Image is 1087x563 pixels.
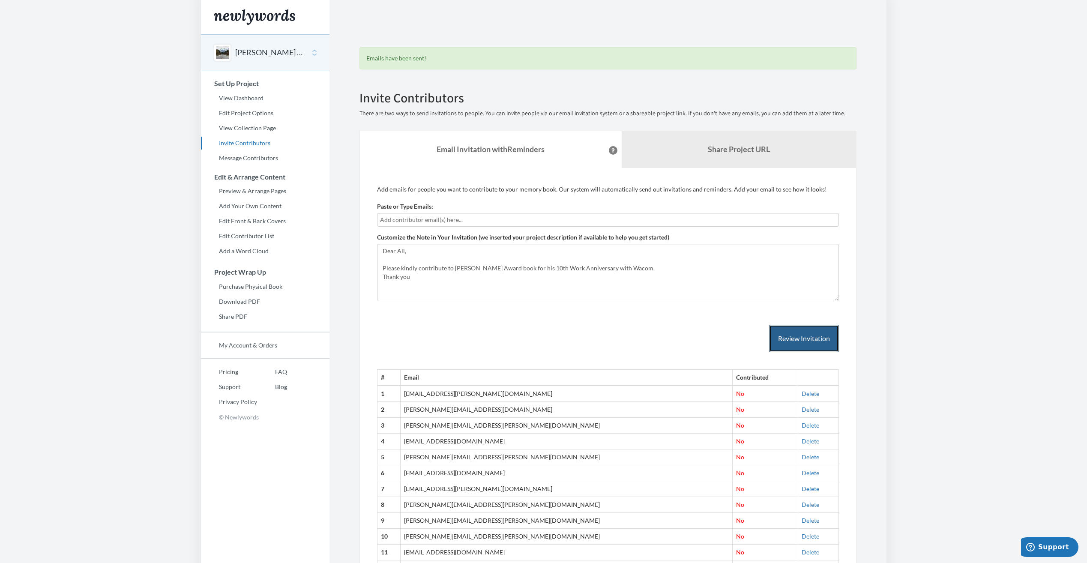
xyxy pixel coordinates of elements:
span: No [736,485,744,492]
input: Add contributor email(s) here... [380,215,836,225]
a: Share PDF [201,310,329,323]
td: [EMAIL_ADDRESS][DOMAIN_NAME] [400,465,733,481]
a: Pricing [201,365,257,378]
th: 7 [377,481,400,497]
label: Paste or Type Emails: [377,202,433,211]
a: Delete [802,453,819,461]
a: Delete [802,517,819,524]
a: Delete [802,422,819,429]
a: Edit Project Options [201,107,329,120]
p: © Newlywords [201,410,329,424]
td: [EMAIL_ADDRESS][DOMAIN_NAME] [400,434,733,449]
th: Email [400,370,733,386]
span: No [736,469,744,476]
a: Invite Contributors [201,137,329,150]
th: 8 [377,497,400,513]
label: Customize the Note in Your Invitation (we inserted your project description if available to help ... [377,233,669,242]
div: Emails have been sent! [359,47,856,69]
a: Delete [802,469,819,476]
a: Preview & Arrange Pages [201,185,329,198]
h2: Invite Contributors [359,91,856,105]
a: Purchase Physical Book [201,280,329,293]
td: [EMAIL_ADDRESS][DOMAIN_NAME] [400,545,733,560]
b: Share Project URL [708,144,770,154]
span: No [736,422,744,429]
a: Add a Word Cloud [201,245,329,258]
th: Contributed [733,370,798,386]
span: No [736,406,744,413]
span: No [736,437,744,445]
button: Review Invitation [769,325,839,353]
strong: Email Invitation with Reminders [437,144,545,154]
a: Delete [802,485,819,492]
iframe: Opens a widget where you can chat to one of our agents [1021,537,1078,559]
h3: Edit & Arrange Content [201,173,329,181]
th: # [377,370,400,386]
button: [PERSON_NAME] 10 Year Milestone Award [235,47,305,58]
span: No [736,501,744,508]
a: Edit Contributor List [201,230,329,243]
a: Delete [802,390,819,397]
a: Delete [802,501,819,508]
a: Delete [802,437,819,445]
span: No [736,390,744,397]
th: 9 [377,513,400,529]
span: No [736,453,744,461]
th: 2 [377,402,400,418]
a: Download PDF [201,295,329,308]
th: 5 [377,449,400,465]
th: 4 [377,434,400,449]
a: Blog [257,380,287,393]
a: FAQ [257,365,287,378]
a: Support [201,380,257,393]
th: 11 [377,545,400,560]
a: View Collection Page [201,122,329,135]
td: [PERSON_NAME][EMAIL_ADDRESS][PERSON_NAME][DOMAIN_NAME] [400,529,733,545]
th: 1 [377,386,400,401]
td: [PERSON_NAME][EMAIL_ADDRESS][PERSON_NAME][DOMAIN_NAME] [400,513,733,529]
a: Edit Front & Back Covers [201,215,329,228]
h3: Project Wrap Up [201,268,329,276]
textarea: Dear All, Please contribute to [PERSON_NAME]'s Award book for his 10th Work Anniversary. Thank you [377,244,839,301]
th: 10 [377,529,400,545]
img: Newlywords logo [214,9,295,25]
td: [PERSON_NAME][EMAIL_ADDRESS][PERSON_NAME][DOMAIN_NAME] [400,497,733,513]
a: Message Contributors [201,152,329,165]
p: There are two ways to send invitations to people. You can invite people via our email invitation ... [359,109,856,118]
td: [PERSON_NAME][EMAIL_ADDRESS][DOMAIN_NAME] [400,402,733,418]
td: [EMAIL_ADDRESS][PERSON_NAME][DOMAIN_NAME] [400,481,733,497]
a: Delete [802,548,819,556]
a: Delete [802,533,819,540]
td: [EMAIL_ADDRESS][PERSON_NAME][DOMAIN_NAME] [400,386,733,401]
a: Privacy Policy [201,395,257,408]
td: [PERSON_NAME][EMAIL_ADDRESS][PERSON_NAME][DOMAIN_NAME] [400,449,733,465]
th: 6 [377,465,400,481]
td: [PERSON_NAME][EMAIL_ADDRESS][PERSON_NAME][DOMAIN_NAME] [400,418,733,434]
p: Add emails for people you want to contribute to your memory book. Our system will automatically s... [377,185,839,194]
a: Add Your Own Content [201,200,329,213]
span: No [736,533,744,540]
th: 3 [377,418,400,434]
h3: Set Up Project [201,80,329,87]
a: View Dashboard [201,92,329,105]
span: No [736,517,744,524]
span: No [736,548,744,556]
a: My Account & Orders [201,339,329,352]
a: Delete [802,406,819,413]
